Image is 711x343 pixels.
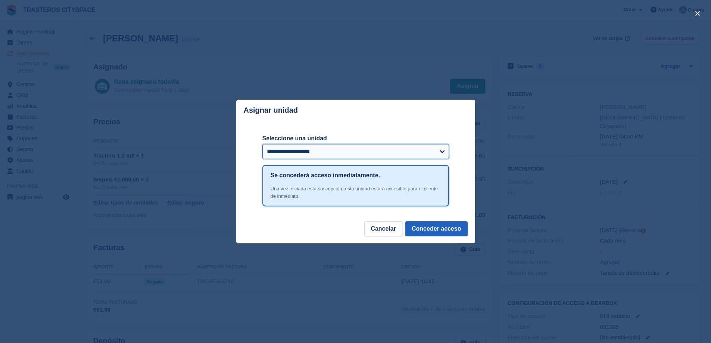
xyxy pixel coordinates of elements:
[271,185,441,200] div: Una vez iniciada esta suscripción, esta unidad estará accesible para el cliente de inmediato.
[692,7,704,19] button: close
[262,134,449,143] label: Seleccione una unidad
[244,106,298,115] p: Asignar unidad
[405,221,468,236] button: Conceder acceso
[364,221,402,236] button: Cancelar
[271,171,380,180] h1: Se concederá acceso inmediatamente.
